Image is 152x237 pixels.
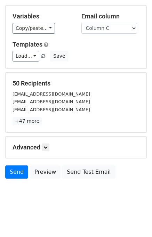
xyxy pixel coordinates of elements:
h5: 50 Recipients [13,80,139,87]
a: Load... [13,51,39,62]
h5: Advanced [13,144,139,151]
iframe: Chat Widget [117,204,152,237]
a: Send Test Email [62,165,115,179]
h5: Email column [81,13,140,20]
a: Copy/paste... [13,23,55,34]
a: Templates [13,41,42,48]
small: [EMAIL_ADDRESS][DOMAIN_NAME] [13,91,90,97]
small: [EMAIL_ADDRESS][DOMAIN_NAME] [13,107,90,112]
small: [EMAIL_ADDRESS][DOMAIN_NAME] [13,99,90,104]
h5: Variables [13,13,71,20]
a: Send [5,165,28,179]
a: +47 more [13,117,42,125]
a: Preview [30,165,61,179]
button: Save [50,51,68,62]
